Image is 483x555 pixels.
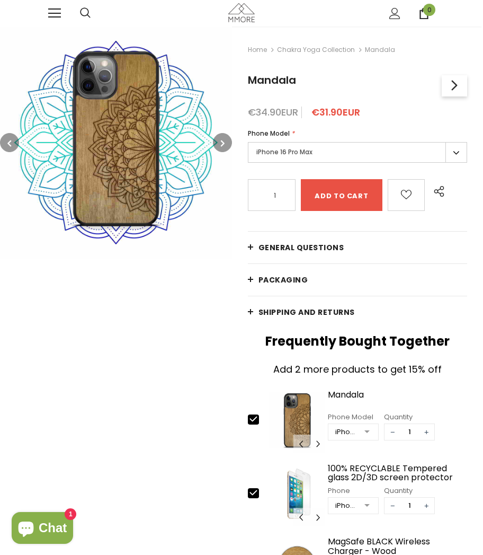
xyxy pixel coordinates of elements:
[248,105,298,119] span: €34.90EUR
[248,333,467,349] h2: Frequently Bought Together
[248,129,290,138] span: Phone Model
[328,464,467,482] a: 100% RECYCLABLE Tempered glass 2D/3D screen protector
[258,242,344,253] span: General Questions
[418,424,434,440] span: +
[365,43,395,56] span: Mandala
[248,296,467,328] a: Shipping and returns
[248,73,296,87] span: Mandala
[418,8,430,19] a: 0
[384,424,400,440] span: −
[328,390,467,409] a: Mandala
[258,275,308,285] span: PACKAGING
[248,264,467,296] a: PACKAGING
[311,105,360,119] span: €31.90EUR
[228,3,255,22] img: MMORE Cases
[335,427,357,437] div: iPhone 12 Pro Max
[269,387,325,453] img: iPhone 12 Pro Max Engraved Mandala Phone Case
[328,486,379,496] div: Phone
[418,498,434,514] span: +
[269,461,325,527] img: Screen Protector iPhone SE 2
[384,412,435,422] div: Quantity
[423,4,435,16] span: 0
[277,45,355,54] a: Chakra Yoga Collection
[335,500,357,511] div: iPhone 6/6S/7/8/SE2/SE3
[328,412,379,422] div: Phone Model
[384,486,435,496] div: Quantity
[248,232,467,263] a: General Questions
[384,498,400,514] span: −
[258,307,355,318] span: Shipping and returns
[248,142,467,163] label: iPhone 16 Pro Max
[248,43,267,56] a: Home
[301,179,382,211] input: Add to cart
[8,512,76,547] inbox-online-store-chat: Shopify online store chat
[248,362,467,377] div: Add 2 more products to get 15% off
